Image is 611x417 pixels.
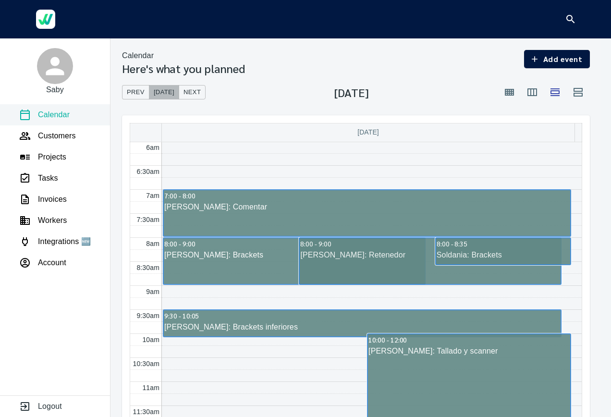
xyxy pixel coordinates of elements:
nav: breadcrumb [122,50,245,61]
button: [DATE] [149,85,179,100]
button: Prev [122,85,149,100]
span: 8:00 - 9:00 [300,239,331,248]
button: Day [544,81,567,104]
span: 8am [146,240,159,247]
a: Projects [19,151,66,163]
img: Werkgo Logo [36,10,55,29]
span: 6:30am [136,168,159,175]
span: Add event [532,52,582,66]
p: Workers [38,215,67,226]
span: Prev [127,87,145,98]
span: 10:30am [133,360,159,368]
span: 7am [146,192,159,199]
span: 11:30am [133,408,159,416]
a: Calendar [19,109,70,121]
h3: Here's what you planned [122,61,245,75]
p: Integrations 🆕 [38,236,91,247]
a: Invoices [19,194,67,205]
span: 10am [142,336,159,343]
p: Account [38,257,66,269]
a: Werkgo Logo [29,5,62,34]
span: Next [183,87,201,98]
span: 8:00 - 9:00 [164,239,195,248]
span: 9:30 - 10:05 [164,311,199,320]
button: Month [498,81,521,104]
span: 11am [142,384,159,392]
a: Customers [19,130,76,142]
button: Week [521,81,544,104]
span: 6am [146,144,159,151]
span: 7:00 - 8:00 [164,191,195,200]
p: Projects [38,151,66,163]
button: Add event [524,50,590,68]
p: Calendar [38,109,70,121]
span: 10:00 - 12:00 [368,335,407,344]
p: Calendar [122,50,154,61]
div: Soldania: Brackets [436,249,570,261]
p: Tasks [38,172,58,184]
a: Integrations 🆕 [19,236,91,247]
span: 9am [146,288,159,295]
div: [PERSON_NAME]: Retenedor [300,249,561,261]
span: 9:30am [136,312,159,319]
a: Account [19,257,66,269]
p: Saby [46,84,64,96]
span: 8:30am [136,264,159,271]
div: [PERSON_NAME]: Brackets inferiores [164,321,561,333]
div: [PERSON_NAME]: Brackets [164,249,425,261]
button: Next [179,85,206,100]
h3: [DATE] [334,86,369,99]
span: [DATE] [357,128,379,136]
span: [DATE] [154,87,174,98]
div: [PERSON_NAME]: Tallado y scanner [368,345,570,357]
button: Agenda [567,81,590,104]
a: Workers [19,215,67,226]
span: 8:00 - 8:35 [437,239,467,248]
span: 7:30am [136,216,159,223]
a: Tasks [19,172,58,184]
p: Customers [38,130,76,142]
div: [PERSON_NAME]: Comentar [164,201,570,213]
p: Logout [38,401,62,412]
p: Invoices [38,194,67,205]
